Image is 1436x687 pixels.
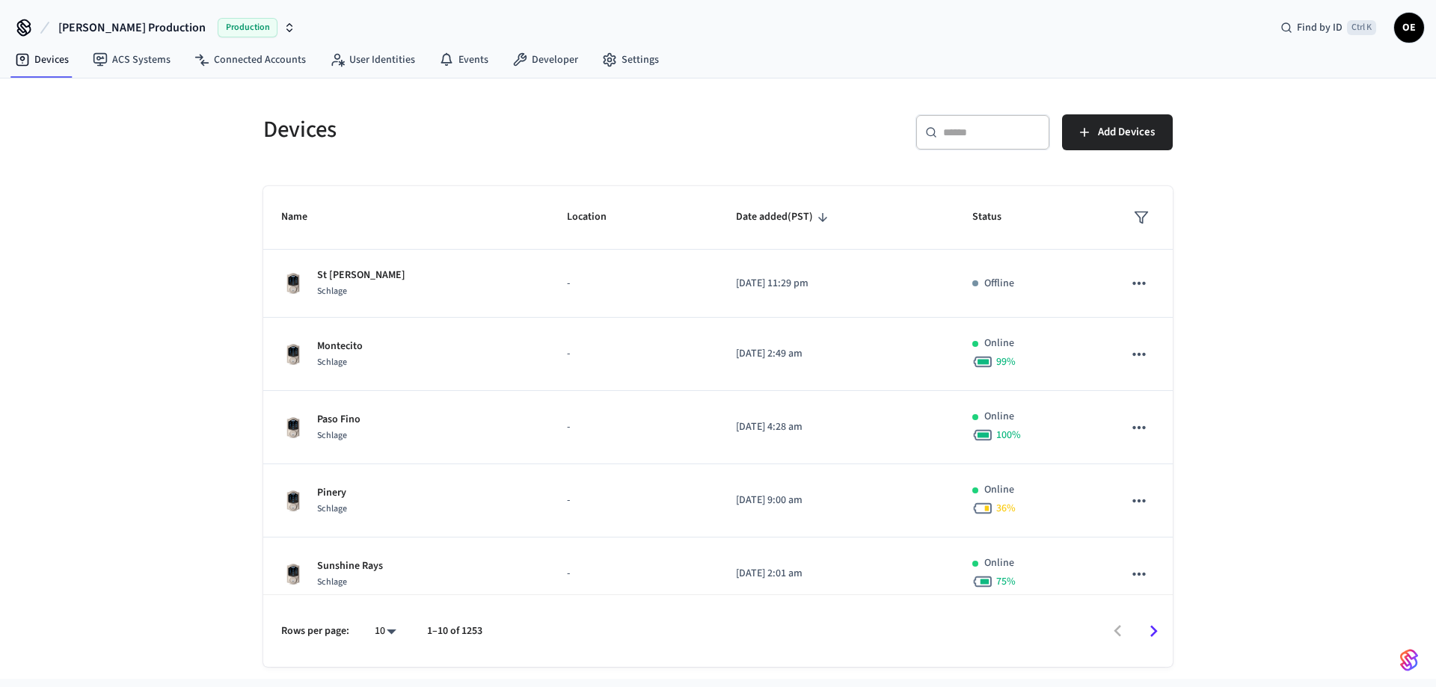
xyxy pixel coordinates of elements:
span: 36 % [996,501,1016,516]
div: 10 [367,620,403,642]
button: Add Devices [1062,114,1173,150]
img: SeamLogoGradient.69752ec5.svg [1400,648,1418,672]
span: Production [218,18,277,37]
p: Paso Fino [317,412,360,428]
span: 75 % [996,574,1016,589]
span: Ctrl K [1347,20,1376,35]
p: Offline [984,276,1014,292]
img: Schlage Sense Smart Deadbolt with Camelot Trim, Front [281,342,305,366]
p: Montecito [317,339,363,354]
a: Developer [500,46,590,73]
p: [DATE] 2:01 am [736,566,936,582]
img: Schlage Sense Smart Deadbolt with Camelot Trim, Front [281,489,305,513]
a: User Identities [318,46,427,73]
p: Pinery [317,485,347,501]
p: [DATE] 11:29 pm [736,276,936,292]
p: [DATE] 4:28 am [736,419,936,435]
a: Events [427,46,500,73]
p: - [567,346,701,362]
span: Schlage [317,285,347,298]
button: Go to next page [1136,614,1171,649]
div: Find by IDCtrl K [1268,14,1388,41]
p: 1–10 of 1253 [427,623,482,639]
span: Schlage [317,502,347,515]
p: Online [984,409,1014,425]
p: - [567,566,701,582]
p: [DATE] 9:00 am [736,493,936,508]
p: St [PERSON_NAME] [317,268,405,283]
p: Online [984,555,1014,571]
a: Settings [590,46,671,73]
span: Add Devices [1098,123,1155,142]
p: - [567,419,701,435]
span: 99 % [996,354,1016,369]
span: OE [1396,14,1423,41]
p: Sunshine Rays [317,558,383,574]
img: Schlage Sense Smart Deadbolt with Camelot Trim, Front [281,271,305,295]
span: Location [567,206,626,229]
span: Name [281,206,327,229]
span: Schlage [317,356,347,369]
img: Schlage Sense Smart Deadbolt with Camelot Trim, Front [281,416,305,440]
p: Rows per page: [281,623,349,639]
a: Devices [3,46,81,73]
span: 100 % [996,428,1021,443]
span: Find by ID [1297,20,1343,35]
p: [DATE] 2:49 am [736,346,936,362]
p: - [567,493,701,508]
p: Online [984,336,1014,351]
a: ACS Systems [81,46,182,73]
button: OE [1394,13,1424,43]
span: Status [972,206,1021,229]
h5: Devices [263,114,709,145]
span: Schlage [317,576,347,588]
img: Schlage Sense Smart Deadbolt with Camelot Trim, Front [281,562,305,586]
a: Connected Accounts [182,46,318,73]
span: Schlage [317,429,347,442]
span: [PERSON_NAME] Production [58,19,206,37]
p: - [567,276,701,292]
span: Date added(PST) [736,206,832,229]
p: Online [984,482,1014,498]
